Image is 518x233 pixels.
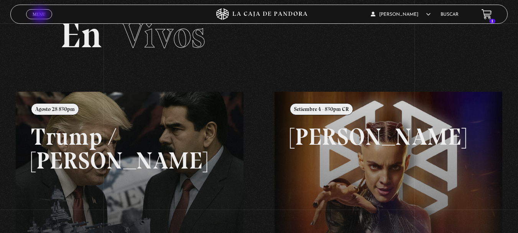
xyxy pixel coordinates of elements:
[441,12,459,17] a: Buscar
[371,12,431,17] span: [PERSON_NAME]
[30,18,48,24] span: Cerrar
[60,17,458,53] h2: En
[122,13,205,57] span: Vivos
[482,9,492,20] a: 1
[33,12,45,17] span: Menu
[489,19,495,23] span: 1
